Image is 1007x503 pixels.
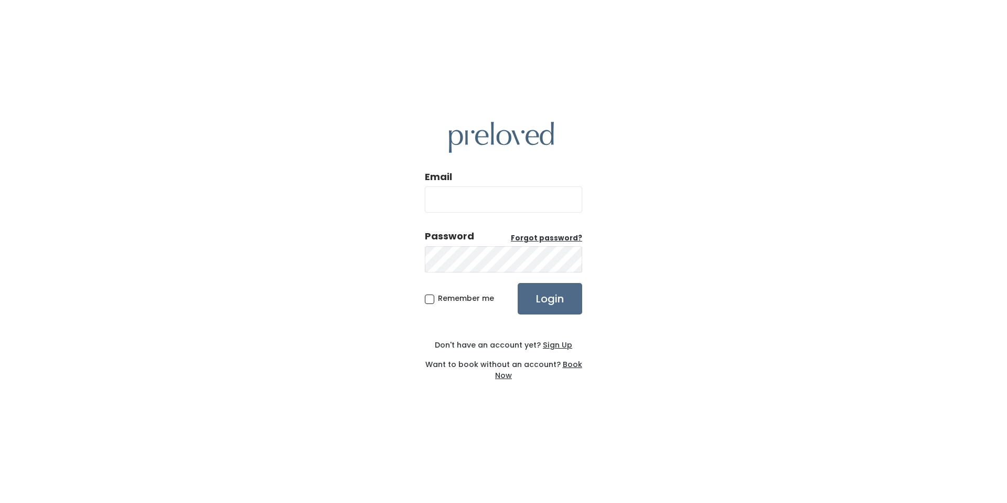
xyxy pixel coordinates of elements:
img: preloved logo [449,122,554,153]
a: Sign Up [541,340,572,350]
div: Don't have an account yet? [425,340,582,351]
div: Want to book without an account? [425,351,582,381]
input: Login [518,283,582,315]
div: Password [425,229,474,243]
a: Book Now [495,359,582,381]
span: Remember me [438,293,494,303]
u: Sign Up [543,340,572,350]
label: Email [425,170,452,184]
a: Forgot password? [511,233,582,244]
